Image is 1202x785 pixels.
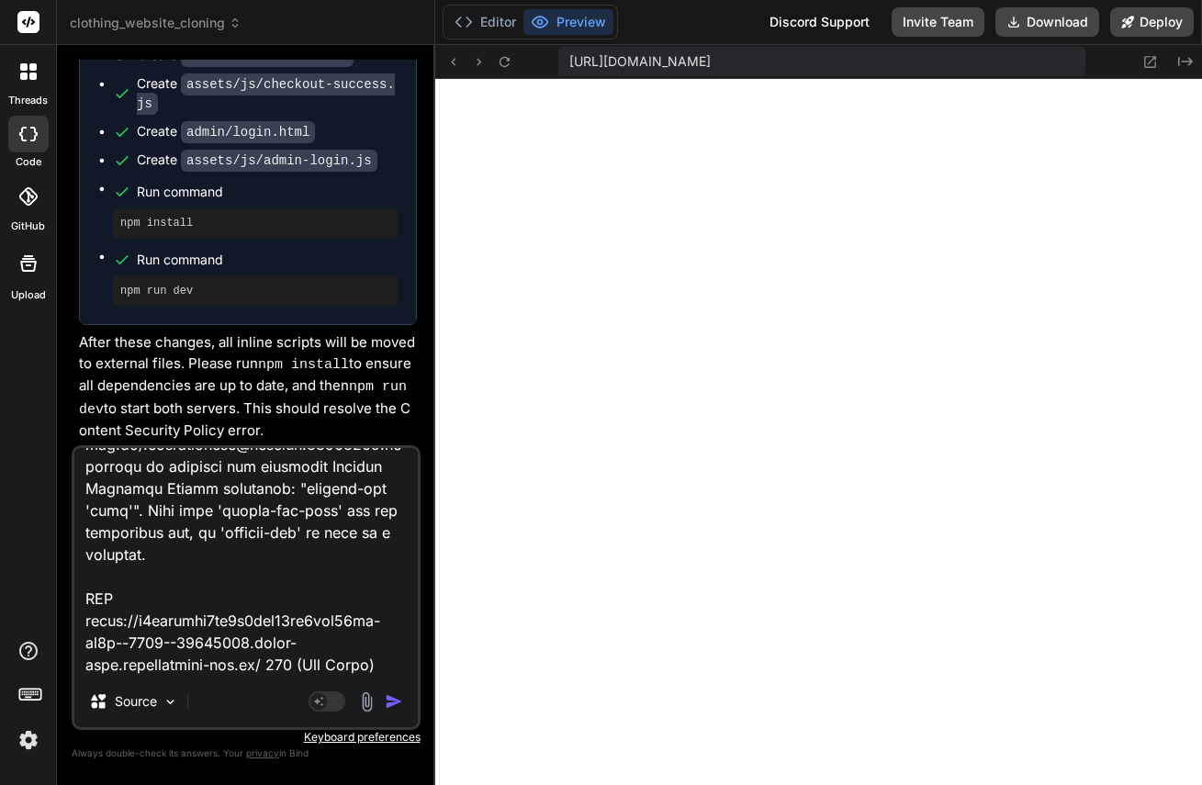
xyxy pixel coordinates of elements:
[70,14,242,32] span: clothing_website_cloning
[137,122,315,141] div: Create
[137,73,395,115] code: assets/js/checkout-success.js
[115,692,157,711] p: Source
[137,151,377,170] div: Create
[892,7,984,37] button: Invite Team
[385,692,403,711] img: icon
[569,52,711,71] span: [URL][DOMAIN_NAME]
[181,150,377,172] code: assets/js/admin-login.js
[11,219,45,234] label: GitHub
[13,724,44,756] img: settings
[435,79,1202,785] iframe: Preview
[995,7,1099,37] button: Download
[246,747,279,758] span: privacy
[356,691,377,712] img: attachment
[258,357,349,373] code: npm install
[137,183,398,201] span: Run command
[120,284,390,298] pre: npm run dev
[137,74,398,113] div: Create
[523,9,613,35] button: Preview
[137,46,354,65] div: Create
[79,379,415,418] code: npm run dev
[16,154,41,170] label: code
[120,216,390,230] pre: npm install
[137,251,398,269] span: Run command
[8,93,48,108] label: threads
[1110,7,1194,37] button: Deploy
[74,448,418,676] textarea: L ipsu dol sitametco adipis: ELI seddo://e9tempori5ut1l9etd78ma1ali80en-ad2m--6835--35783746.veni...
[758,7,881,37] div: Discord Support
[181,121,315,143] code: admin/login.html
[79,332,417,442] p: After these changes, all inline scripts will be moved to external files. Please run to ensure all...
[11,287,46,303] label: Upload
[72,745,421,762] p: Always double-check its answers. Your in Bind
[447,9,523,35] button: Editor
[163,694,178,710] img: Pick Models
[72,730,421,745] p: Keyboard preferences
